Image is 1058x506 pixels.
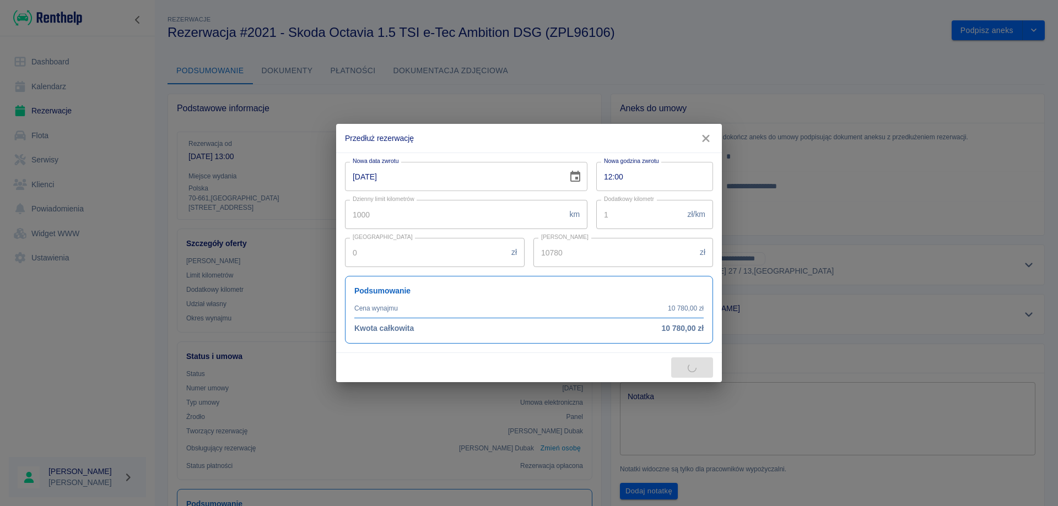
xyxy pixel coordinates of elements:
input: Kwota wynajmu od początkowej daty, nie samego aneksu. [533,238,695,267]
button: Choose date, selected date is 1 wrz 2025 [564,166,586,188]
input: hh:mm [596,162,705,191]
p: zł [700,247,705,258]
label: [PERSON_NAME] [541,233,589,241]
p: km [569,209,580,220]
input: DD-MM-YYYY [345,162,560,191]
h6: Podsumowanie [354,285,704,297]
p: zł/km [688,209,705,220]
h6: 10 780,00 zł [662,323,704,334]
label: Dodatkowy kilometr [604,195,654,203]
h2: Przedłuż rezerwację [336,124,722,153]
p: 10 780,00 zł [668,303,704,313]
label: Nowa data zwrotu [353,157,398,165]
label: Nowa godzina zwrotu [604,157,659,165]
